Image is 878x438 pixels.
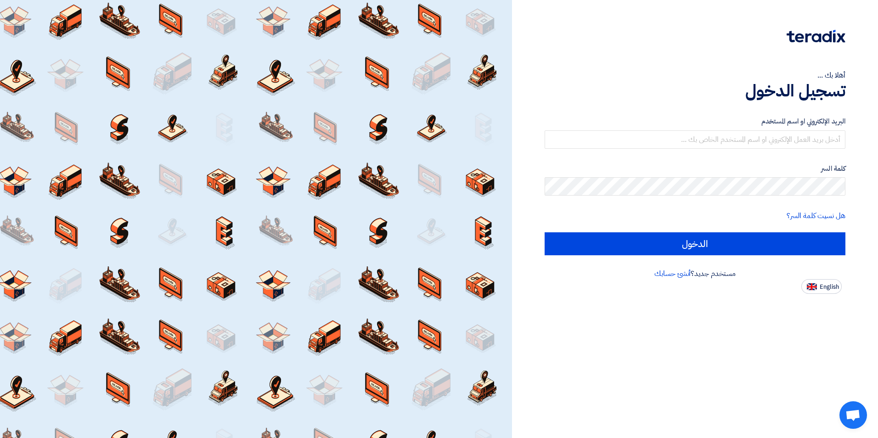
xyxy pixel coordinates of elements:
[787,210,845,221] a: هل نسيت كلمة السر؟
[545,163,845,174] label: كلمة السر
[801,279,842,294] button: English
[545,268,845,279] div: مستخدم جديد؟
[545,70,845,81] div: أهلا بك ...
[839,401,867,429] div: Open chat
[807,283,817,290] img: en-US.png
[787,30,845,43] img: Teradix logo
[820,284,839,290] span: English
[545,81,845,101] h1: تسجيل الدخول
[545,130,845,149] input: أدخل بريد العمل الإلكتروني او اسم المستخدم الخاص بك ...
[545,116,845,127] label: البريد الإلكتروني او اسم المستخدم
[545,232,845,255] input: الدخول
[654,268,691,279] a: أنشئ حسابك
